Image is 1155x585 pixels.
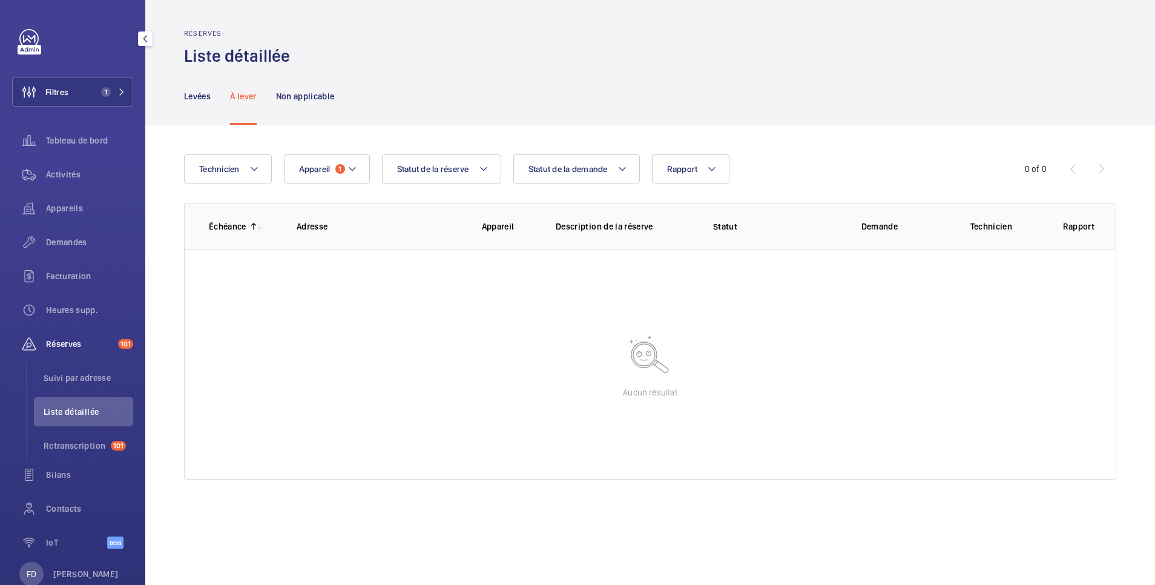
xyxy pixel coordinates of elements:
[46,304,133,316] span: Heures supp.
[184,45,297,67] h1: Liste détaillée
[46,537,107,549] span: IoT
[46,236,133,248] span: Demandes
[970,220,1042,233] p: Technicien
[46,134,133,147] span: Tableau de bord
[556,220,694,233] p: Description de la réserve
[397,164,469,174] span: Statut de la réserve
[623,386,677,398] p: Aucun résultat
[111,441,126,451] span: 101
[46,469,133,481] span: Bilans
[276,90,335,102] p: Non applicable
[101,87,111,97] span: 1
[44,406,133,418] span: Liste détaillée
[382,154,501,183] button: Statut de la réserve
[230,90,256,102] p: À lever
[667,164,698,174] span: Rapport
[27,568,36,580] p: FD
[118,339,133,349] span: 101
[46,168,133,180] span: Activités
[199,164,240,174] span: Technicien
[46,270,133,282] span: Facturation
[184,29,297,38] h2: Réserves
[184,154,272,183] button: Technicien
[335,164,345,174] span: 1
[482,220,536,233] p: Appareil
[861,220,951,233] p: Demande
[45,86,68,98] span: Filtres
[53,568,119,580] p: [PERSON_NAME]
[1050,220,1107,233] p: Rapport
[209,220,246,233] p: Échéance
[12,78,133,107] button: Filtres1
[1025,163,1047,175] div: 0 of 0
[713,220,842,233] p: Statut
[107,537,123,549] span: Beta
[184,90,211,102] p: Levées
[299,164,331,174] span: Appareil
[652,154,730,183] button: Rapport
[46,503,133,515] span: Contacts
[284,154,370,183] button: Appareil1
[513,154,640,183] button: Statut de la demande
[44,440,106,452] span: Retranscription
[528,164,608,174] span: Statut de la demande
[44,372,133,384] span: Suivi par adresse
[46,202,133,214] span: Appareils
[46,338,113,350] span: Réserves
[297,220,462,233] p: Adresse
